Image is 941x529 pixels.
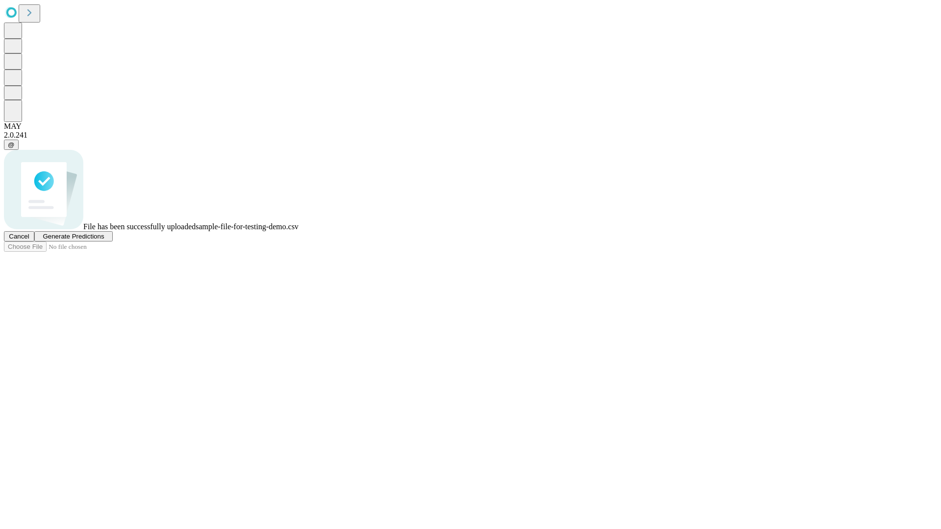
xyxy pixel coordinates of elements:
span: File has been successfully uploaded [83,222,196,231]
span: sample-file-for-testing-demo.csv [196,222,298,231]
span: Cancel [9,233,29,240]
div: 2.0.241 [4,131,937,140]
button: Cancel [4,231,34,241]
div: MAY [4,122,937,131]
button: @ [4,140,19,150]
button: Generate Predictions [34,231,113,241]
span: Generate Predictions [43,233,104,240]
span: @ [8,141,15,148]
